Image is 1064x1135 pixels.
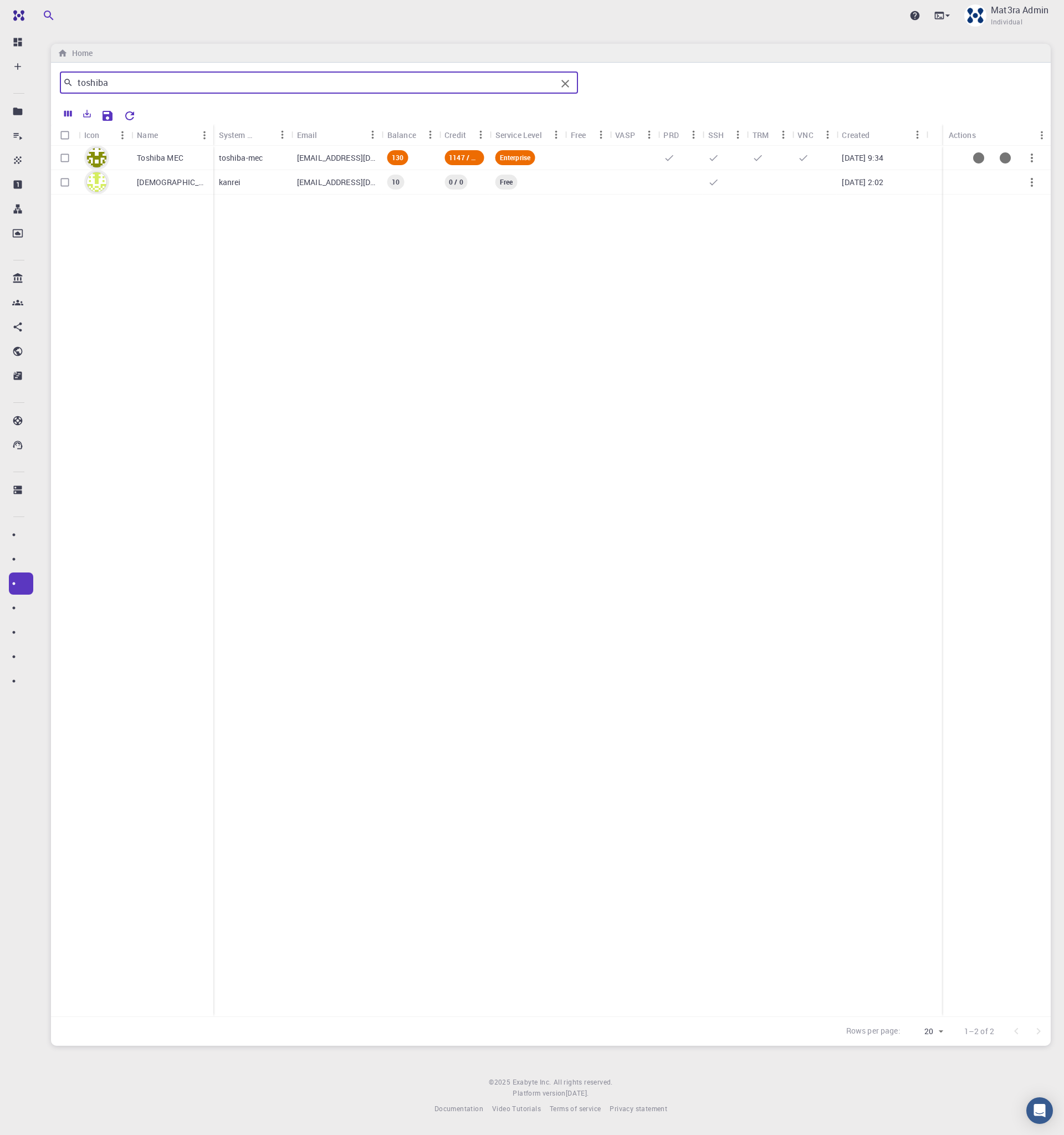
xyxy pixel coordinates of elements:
[964,4,986,27] img: Mat3ra Admin
[434,1104,483,1113] span: Documentation
[592,126,610,144] button: Menu
[610,124,658,146] div: VASP
[444,153,484,162] span: 1147 / 22452
[703,124,747,146] div: SSH
[556,75,574,93] button: Clear
[991,17,1022,28] span: Individual
[991,3,1048,17] p: Mat3ra Admin
[387,124,416,146] div: Balance
[870,126,888,144] button: Sort
[68,47,93,59] h6: Home
[79,124,131,146] div: Icon
[219,177,241,188] p: kanrei
[119,105,141,127] button: Reset Explorer Settings
[96,105,119,127] button: Save Explorer Settings
[495,153,535,162] span: Enterprise
[513,1077,551,1088] a: Exabyte Inc.
[747,124,792,146] div: TRM
[842,124,869,146] div: Created
[554,1077,613,1088] span: All rights reserved.
[137,177,207,188] p: [DEMOGRAPHIC_DATA]例信貴
[495,124,542,146] div: Service Level
[434,1103,483,1114] a: Documentation
[318,126,335,144] button: Sort
[792,124,836,146] div: VNC
[86,147,107,168] img: avatar
[137,152,183,163] p: Toshiba MEC
[949,124,976,146] div: Actions
[753,124,769,146] div: TRM
[137,124,158,146] div: Name
[774,126,792,144] button: Menu
[219,152,263,163] p: toshiba-mec
[836,124,926,146] div: Created
[291,124,382,146] div: Email
[610,1104,667,1113] span: Privacy statement
[842,177,883,188] p: [DATE] 2:02
[566,1088,589,1099] a: [DATE].
[439,124,490,146] div: Credit
[1033,126,1051,144] button: Menu
[797,124,813,146] div: VNC
[729,126,747,144] button: Menu
[59,105,78,122] button: Columns
[550,1104,601,1113] span: Terms of service
[819,126,836,144] button: Menu
[685,126,703,144] button: Menu
[86,172,107,192] img: avatar
[640,126,658,144] button: Menu
[571,124,586,146] div: Free
[513,1088,565,1099] span: Platform version
[492,1104,541,1113] span: Video Tutorials
[158,126,176,144] button: Sort
[905,1024,947,1040] div: 20
[658,124,702,146] div: PRD
[274,126,291,144] button: Menu
[566,1088,589,1097] span: [DATE] .
[846,1025,901,1038] p: Rows per page:
[387,177,404,187] span: 10
[9,10,24,21] img: logo
[23,8,63,18] span: Support
[196,126,213,144] button: Menu
[131,124,213,146] div: Name
[565,124,610,146] div: Free
[708,124,724,146] div: SSH
[908,126,926,144] button: Menu
[495,175,518,190] div: Current Service Level
[84,124,100,146] div: Icon
[943,124,1051,146] div: Actions
[219,124,256,146] div: System Name
[78,105,96,122] button: Export
[1026,1097,1053,1124] div: Open Intercom Messenger
[964,1026,994,1037] p: 1–2 of 2
[842,152,883,163] p: [DATE] 9:34
[490,124,565,146] div: Service Level
[444,177,468,187] span: 0 / 0
[495,150,535,165] div: Current Service Level
[495,177,518,187] span: Free
[965,145,992,171] button: Set service level feature
[297,177,376,188] p: [EMAIL_ADDRESS][DOMAIN_NAME]
[663,124,678,146] div: PRD
[421,126,439,144] button: Menu
[550,1103,601,1114] a: Terms of service
[548,126,565,144] button: Menu
[297,124,318,146] div: Email
[213,124,291,146] div: System Name
[992,145,1019,171] button: Set service level
[114,126,131,144] button: Menu
[364,126,382,144] button: Menu
[297,152,376,163] p: [EMAIL_ADDRESS][DOMAIN_NAME]
[615,124,635,146] div: VASP
[610,1103,667,1114] a: Privacy statement
[513,1077,551,1086] span: Exabyte Inc.
[472,126,490,144] button: Menu
[492,1103,541,1114] a: Video Tutorials
[444,124,466,146] div: Credit
[256,126,274,144] button: Sort
[382,124,439,146] div: Balance
[387,153,408,162] span: 130
[55,47,95,59] nav: breadcrumb
[489,1077,512,1088] span: © 2025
